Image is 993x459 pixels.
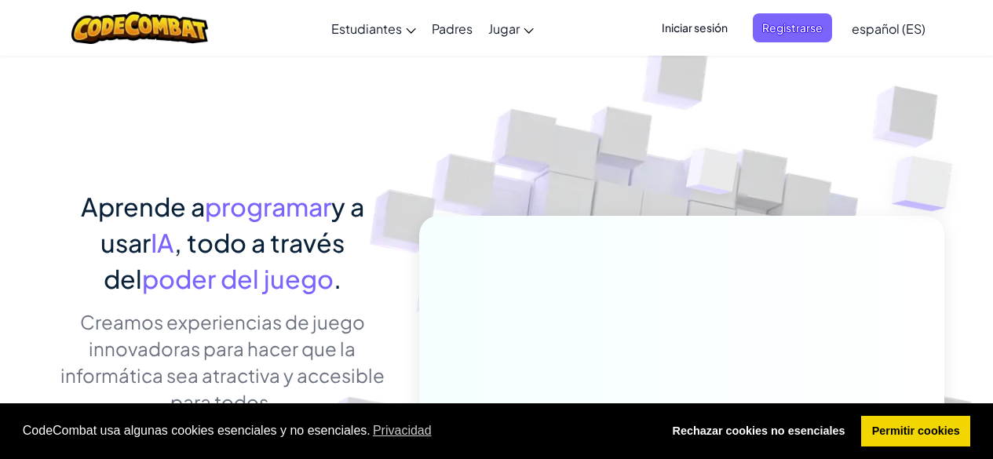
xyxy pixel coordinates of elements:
span: IA [151,227,174,258]
button: Iniciar sesión [652,13,737,42]
span: programar [205,191,331,222]
a: Padres [424,7,480,49]
span: Estudiantes [331,20,402,37]
img: CodeCombat logo [71,12,209,44]
span: , todo a través del [104,227,345,294]
a: allow cookies [861,416,970,447]
p: Creamos experiencias de juego innovadoras para hacer que la informática sea atractiva y accesible... [49,308,396,415]
span: Jugar [488,20,520,37]
button: Registrarse [753,13,832,42]
a: Jugar [480,7,542,49]
span: poder del juego [142,263,334,294]
a: learn more about cookies [371,419,434,443]
img: Overlap cubes [656,117,769,234]
span: . [334,263,341,294]
span: español (ES) [852,20,925,37]
span: CodeCombat usa algunas cookies esenciales y no esenciales. [23,419,649,443]
a: español (ES) [844,7,933,49]
a: Estudiantes [323,7,424,49]
a: deny cookies [662,416,856,447]
span: Aprende a [81,191,205,222]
